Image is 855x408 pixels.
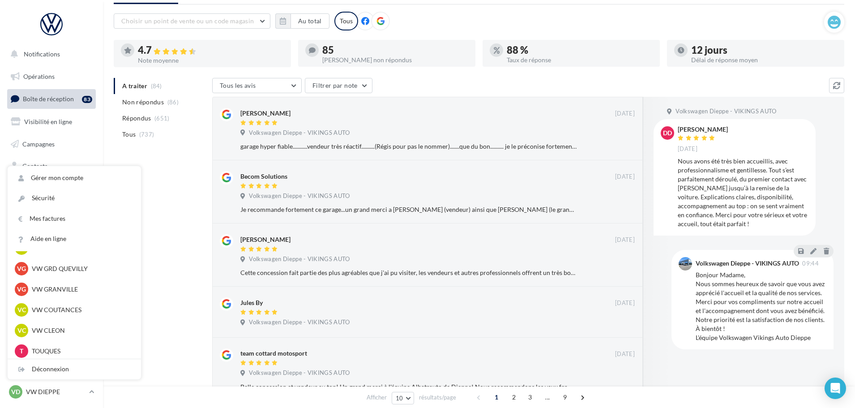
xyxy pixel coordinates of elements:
div: Note moyenne [138,57,284,64]
div: Nous avons été très bien accueillis, avec professionnalisme et gentillesse. Tout s’est parfaiteme... [678,157,808,228]
span: (737) [139,131,154,138]
span: Tous [122,130,136,139]
span: 2 [507,390,521,404]
span: [DATE] [678,145,697,153]
span: Visibilité en ligne [24,118,72,125]
div: 88 % [507,45,653,55]
div: Taux de réponse [507,57,653,63]
button: Choisir un point de vente ou un code magasin [114,13,270,29]
span: 9 [558,390,572,404]
span: Tous les avis [220,82,256,89]
a: Contacts [5,157,98,176]
div: Délai de réponse moyen [691,57,837,63]
button: Au total [275,13,329,29]
button: Notifications [5,45,94,64]
span: 1 [489,390,504,404]
span: Volkswagen Dieppe - VIKINGS AUTO [249,192,350,200]
a: Mes factures [8,209,141,229]
span: VG [17,285,26,294]
span: Opérations [23,73,55,80]
span: T [20,347,23,356]
div: [PERSON_NAME] [678,126,728,133]
div: Volkswagen Dieppe - VIKINGS AUTO [696,260,799,266]
div: Je recommande fortement ce garage...un grand merci a [PERSON_NAME] (vendeur) ainsi que [PERSON_NA... [240,205,577,214]
span: VC [17,305,26,314]
span: Volkswagen Dieppe - VIKINGS AUTO [249,369,350,377]
a: Sécurité [8,188,141,208]
span: VG [17,264,26,273]
div: 83 [82,96,92,103]
div: Becom Solutions [240,172,287,181]
a: Campagnes DataOnDemand [5,253,98,280]
span: résultats/page [419,393,456,402]
div: Bonjour Madame, Nous sommes heureux de savoir que vous avez apprécié l'accueil et la qualité de n... [696,271,826,342]
p: TOUQUES [32,347,130,356]
span: [DATE] [615,299,635,307]
span: Volkswagen Dieppe - VIKINGS AUTO [249,129,350,137]
span: Contacts [22,162,47,170]
a: PLV et print personnalisable [5,223,98,250]
span: (86) [167,99,179,106]
p: VW COUTANCES [32,305,130,314]
span: 09:44 [802,261,819,266]
a: Gérer mon compte [8,168,141,188]
div: Jules By [240,298,263,307]
span: ... [540,390,555,404]
span: Notifications [24,50,60,58]
span: Volkswagen Dieppe - VIKINGS AUTO [675,107,776,116]
div: team cottard motosport [240,349,307,358]
span: 3 [523,390,537,404]
span: Volkswagen Dieppe - VIKINGS AUTO [249,255,350,263]
span: [DATE] [615,350,635,358]
span: (651) [154,115,170,122]
span: Campagnes [22,140,55,147]
div: 85 [322,45,468,55]
span: [DATE] [615,110,635,118]
a: Boîte de réception83 [5,89,98,108]
span: Dd [663,129,672,137]
span: 10 [396,395,403,402]
a: VD VW DIEPPE [7,383,96,400]
button: Tous les avis [212,78,302,93]
a: Aide en ligne [8,229,141,249]
span: [DATE] [615,173,635,181]
a: Opérations [5,67,98,86]
p: VW CLEON [32,326,130,335]
p: VW DIEPPE [26,387,85,396]
div: [PERSON_NAME] non répondus [322,57,468,63]
div: 12 jours [691,45,837,55]
div: Belle concession et vendeur au top! Un grand merci à l'équipe Albatrauto de Dieppe! Nous recomman... [240,382,577,391]
span: VD [11,387,20,396]
p: VW GRD QUEVILLY [32,264,130,273]
span: [DATE] [615,236,635,244]
div: Tous [334,12,358,30]
span: Non répondus [122,98,164,107]
div: Cette concession fait partie des plus agréables que j'ai pu visiter, les vendeurs et autres profe... [240,268,577,277]
div: Open Intercom Messenger [825,378,846,399]
button: Au total [291,13,329,29]
span: Volkswagen Dieppe - VIKINGS AUTO [249,318,350,326]
div: Déconnexion [8,359,141,379]
div: [PERSON_NAME] [240,109,291,118]
a: Calendrier [5,202,98,220]
span: Boîte de réception [23,95,74,103]
p: VW GRANVILLE [32,285,130,294]
a: Visibilité en ligne [5,112,98,131]
span: Choisir un point de vente ou un code magasin [121,17,254,25]
span: Afficher [367,393,387,402]
a: Médiathèque [5,179,98,198]
span: VC [17,326,26,335]
span: Répondus [122,114,151,123]
button: 10 [392,392,415,404]
div: [PERSON_NAME] [240,235,291,244]
div: garage hyper fiable...........vendeur très réactif..........(Régis pour pas le nommer).......que ... [240,142,577,151]
div: 4.7 [138,45,284,56]
a: Campagnes [5,135,98,154]
button: Filtrer par note [305,78,372,93]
